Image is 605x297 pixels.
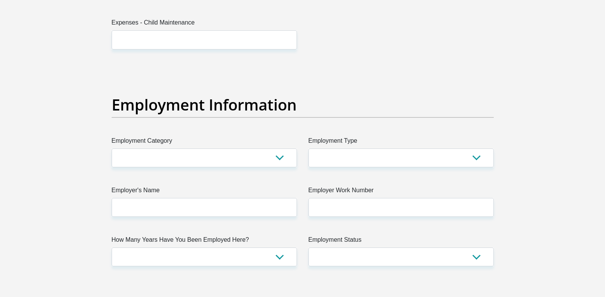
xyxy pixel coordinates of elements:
[112,18,297,30] label: Expenses - Child Maintenance
[308,186,494,198] label: Employer Work Number
[112,198,297,217] input: Employer's Name
[308,136,494,148] label: Employment Type
[112,136,297,148] label: Employment Category
[308,198,494,217] input: Employer Work Number
[112,186,297,198] label: Employer's Name
[112,30,297,49] input: Expenses - Child Maintenance
[112,96,494,114] h2: Employment Information
[112,235,297,247] label: How Many Years Have You Been Employed Here?
[308,235,494,247] label: Employment Status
